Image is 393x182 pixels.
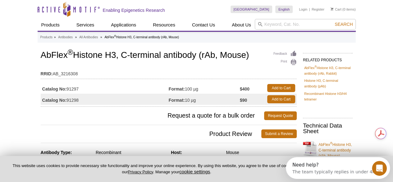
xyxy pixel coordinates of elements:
a: Register [312,7,324,12]
a: Recombinant Histone H3/H4 tetramer [304,91,351,102]
li: » [54,35,56,39]
a: All Antibodies [79,35,98,40]
a: Services [73,19,98,31]
strong: Catalog No: [42,97,67,103]
span: Request a quote for a bulk order [41,111,264,120]
h2: Enabling Epigenetics Research [103,7,165,13]
td: 10 µg [169,94,240,105]
span: Search [335,22,353,27]
td: 91298 [41,94,169,105]
div: Recombinant [96,150,166,155]
a: Feedback [273,50,297,57]
a: [GEOGRAPHIC_DATA] [231,6,272,13]
span: Product Review [41,129,261,138]
div: Mouse [226,150,297,155]
input: Keyword, Cat. No. [255,19,356,30]
a: Add to Cart [267,84,295,92]
img: Your Cart [331,7,333,11]
a: Submit a Review [261,129,297,138]
sup: ® [330,142,332,145]
a: Histone H3, C-terminal antibody (pAb) [304,78,351,89]
a: About Us [228,19,255,31]
strong: Antibody Type: [41,150,72,155]
li: (0 items) [331,6,356,13]
div: Need help? [7,5,91,10]
sup: ® [314,65,317,68]
iframe: Intercom live chat discovery launcher [286,157,390,179]
sup: ® [68,48,73,56]
a: Resources [149,19,179,31]
strong: $400 [240,86,249,92]
li: AbFlex Histone H3, C-terminal antibody (rAb, Mouse) [104,35,179,39]
a: English [275,6,293,13]
p: This website uses cookies to provide necessary site functionality and improve your online experie... [10,163,323,175]
div: Open Intercom Messenger [2,2,109,20]
strong: Catalog No: [42,86,67,92]
a: AbFlex®Histone H3, C-terminal antibody (rAb, Rabbit) [304,65,351,76]
h1: AbFlex Histone H3, C-terminal antibody (rAb, Mouse) [41,50,297,61]
sup: ® [114,35,116,38]
a: Login [299,7,307,12]
button: Search [333,21,354,27]
li: | [309,6,310,13]
td: 91297 [41,82,169,94]
strong: RRID: [41,71,53,77]
iframe: Intercom live chat [372,161,387,176]
a: Products [38,19,63,31]
a: Privacy Policy [128,170,153,174]
a: Products [40,35,53,40]
a: Applications [107,19,140,31]
a: Add to Cart [267,95,295,103]
td: 100 µg [169,82,240,94]
div: The team typically replies in under 4m [7,10,91,17]
a: AbFlex®Histone H3, C-terminal antibody (rAb, Mouse) [303,138,353,159]
strong: Format: [169,97,185,103]
a: Cart [331,7,341,12]
strong: Host: [171,150,182,155]
li: » [75,35,77,39]
strong: $90 [240,97,247,103]
a: Contact Us [188,19,219,31]
li: » [100,35,102,39]
a: Request Quote [264,111,297,120]
strong: Format: [169,86,185,92]
a: Print [273,59,297,66]
h2: RELATED PRODUCTS [303,53,353,64]
a: Antibodies [58,35,73,40]
button: cookie settings [179,169,210,174]
td: AB_3216308 [41,67,297,77]
h2: Technical Data Sheet [303,123,353,134]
